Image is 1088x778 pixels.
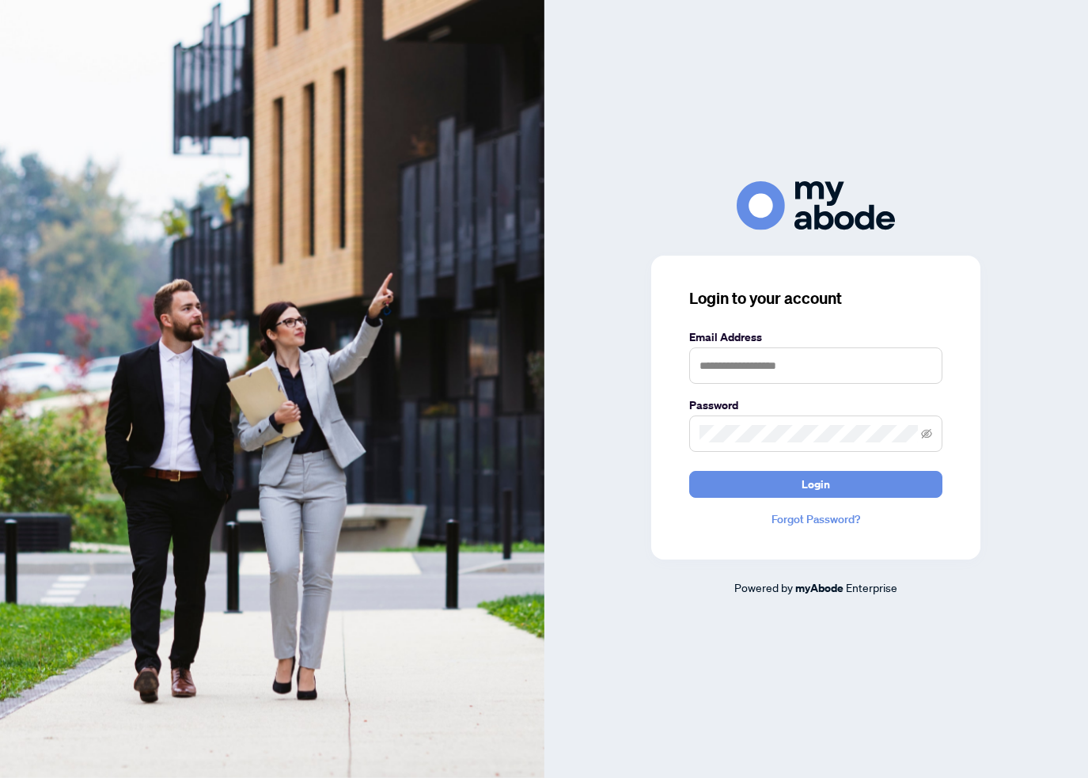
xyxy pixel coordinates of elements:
a: myAbode [795,579,843,597]
span: Powered by [734,580,793,594]
span: Enterprise [846,580,897,594]
label: Email Address [689,328,942,346]
span: eye-invisible [921,428,932,439]
button: Login [689,471,942,498]
h3: Login to your account [689,287,942,309]
img: ma-logo [737,181,895,230]
span: Login [802,472,830,497]
a: Forgot Password? [689,510,942,528]
label: Password [689,397,942,414]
